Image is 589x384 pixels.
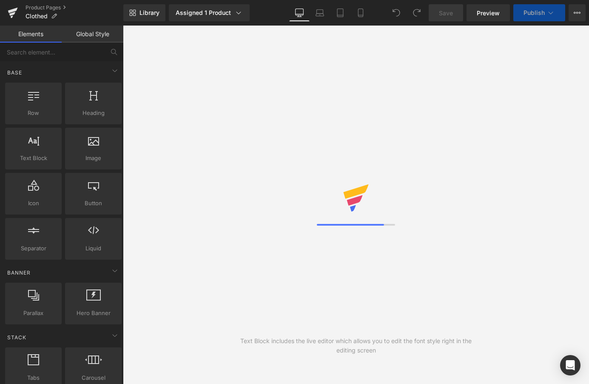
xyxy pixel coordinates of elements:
[62,26,123,43] a: Global Style
[350,4,371,21] a: Mobile
[310,4,330,21] a: Laptop
[408,4,425,21] button: Redo
[569,4,586,21] button: More
[176,9,243,17] div: Assigned 1 Product
[513,4,565,21] button: Publish
[6,269,31,277] span: Banner
[68,309,119,318] span: Hero Banner
[8,309,59,318] span: Parallax
[6,69,23,77] span: Base
[330,4,350,21] a: Tablet
[477,9,500,17] span: Preview
[8,154,59,163] span: Text Block
[388,4,405,21] button: Undo
[68,199,119,208] span: Button
[8,109,59,117] span: Row
[524,9,545,16] span: Publish
[68,373,119,382] span: Carousel
[68,109,119,117] span: Heading
[139,9,159,17] span: Library
[123,4,165,21] a: New Library
[26,13,48,20] span: Clothed
[6,333,27,341] span: Stack
[239,336,472,355] div: Text Block includes the live editor which allows you to edit the font style right in the editing ...
[289,4,310,21] a: Desktop
[26,4,123,11] a: Product Pages
[8,244,59,253] span: Separator
[560,355,580,375] div: Open Intercom Messenger
[439,9,453,17] span: Save
[467,4,510,21] a: Preview
[68,154,119,163] span: Image
[8,199,59,208] span: Icon
[68,244,119,253] span: Liquid
[8,373,59,382] span: Tabs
